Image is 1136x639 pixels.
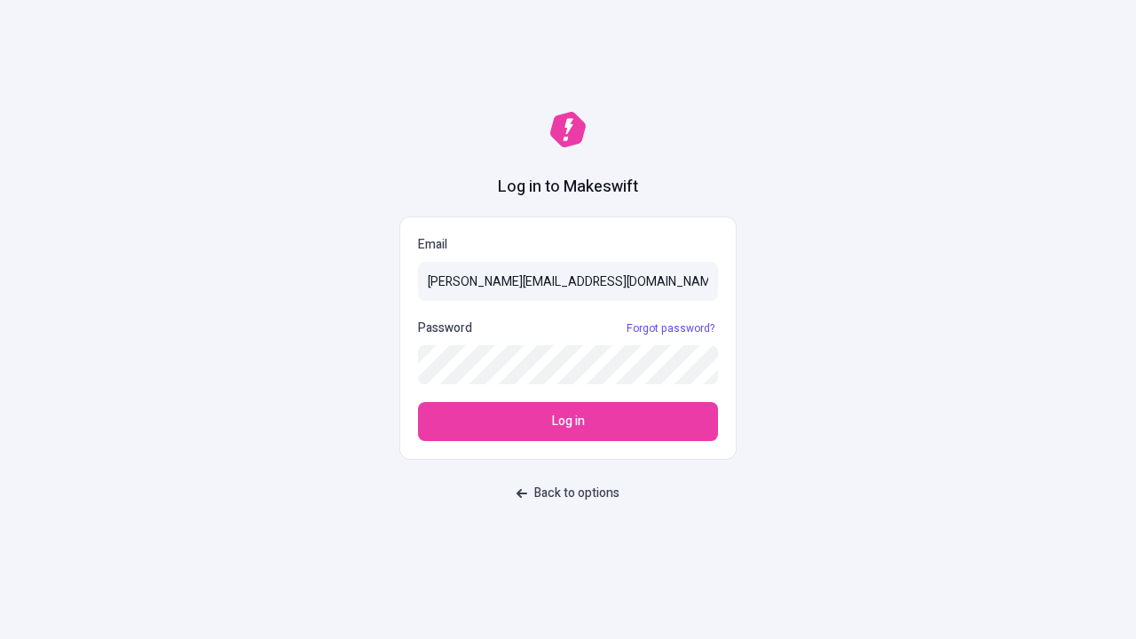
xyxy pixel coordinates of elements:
[418,262,718,301] input: Email
[506,477,630,509] button: Back to options
[418,402,718,441] button: Log in
[623,321,718,335] a: Forgot password?
[552,412,585,431] span: Log in
[534,484,619,503] span: Back to options
[418,319,472,338] p: Password
[498,176,638,199] h1: Log in to Makeswift
[418,235,718,255] p: Email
